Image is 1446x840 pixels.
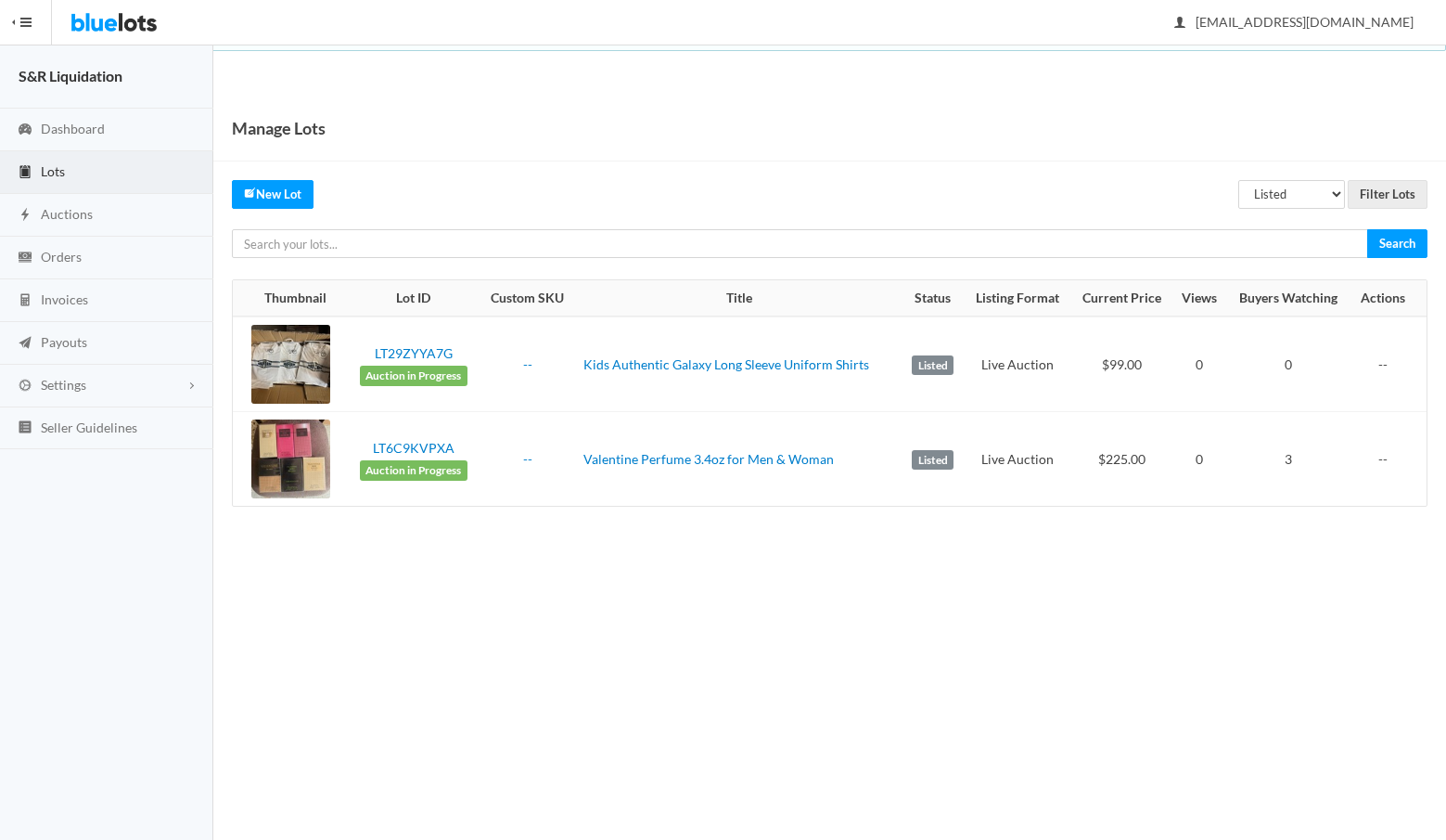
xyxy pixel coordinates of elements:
th: Custom SKU [480,280,575,317]
span: Dashboard [41,121,105,136]
input: Filter Lots [1348,180,1427,209]
th: Lot ID [347,280,480,317]
input: Search your lots... [232,229,1368,258]
span: Orders [41,249,82,265]
td: 3 [1227,412,1350,507]
span: [EMAIL_ADDRESS][DOMAIN_NAME] [1175,14,1414,30]
ion-icon: cog [16,378,34,395]
input: Search [1367,229,1427,258]
a: Valentine Perfume 3.4oz for Men & Woman [583,451,834,467]
th: Status [902,280,964,317]
th: Title [576,280,902,317]
ion-icon: clipboard [16,164,34,182]
ion-icon: paper plane [16,335,34,353]
span: Auctions [41,206,93,222]
ion-icon: person [1171,15,1189,32]
a: -- [523,356,532,372]
a: -- [523,451,532,467]
td: -- [1350,317,1427,412]
label: Listed [912,355,953,376]
ion-icon: list box [16,420,34,437]
span: Auction in Progress [360,460,467,481]
td: Live Auction [964,317,1070,412]
strong: S&R Liquidation [19,67,122,84]
td: -- [1350,412,1427,507]
span: Auction in Progress [360,366,467,386]
ion-icon: calculator [16,292,34,310]
th: Listing Format [964,280,1070,317]
ion-icon: speedometer [16,122,34,139]
ion-icon: flash [16,207,34,225]
span: Payouts [41,334,87,350]
th: Actions [1350,280,1427,317]
span: Seller Guidelines [41,420,137,435]
th: Views [1172,280,1227,317]
td: 0 [1172,317,1227,412]
th: Buyers Watching [1227,280,1350,317]
td: 0 [1172,412,1227,507]
td: 0 [1227,317,1350,412]
a: Kids Authentic Galaxy Long Sleeve Uniform Shirts [583,356,869,372]
a: LT29ZYYA7G [375,345,453,361]
h1: Manage Lots [232,114,326,142]
span: Lots [41,163,65,179]
a: LT6C9KVPXA [373,440,454,456]
span: Settings [41,377,86,393]
a: createNew Lot [232,180,314,209]
th: Thumbnail [233,280,347,317]
th: Current Price [1070,280,1172,317]
td: $225.00 [1070,412,1172,507]
ion-icon: cash [16,250,34,267]
td: $99.00 [1070,317,1172,412]
ion-icon: create [244,187,256,199]
span: Invoices [41,291,88,307]
td: Live Auction [964,412,1070,507]
label: Listed [912,450,953,471]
